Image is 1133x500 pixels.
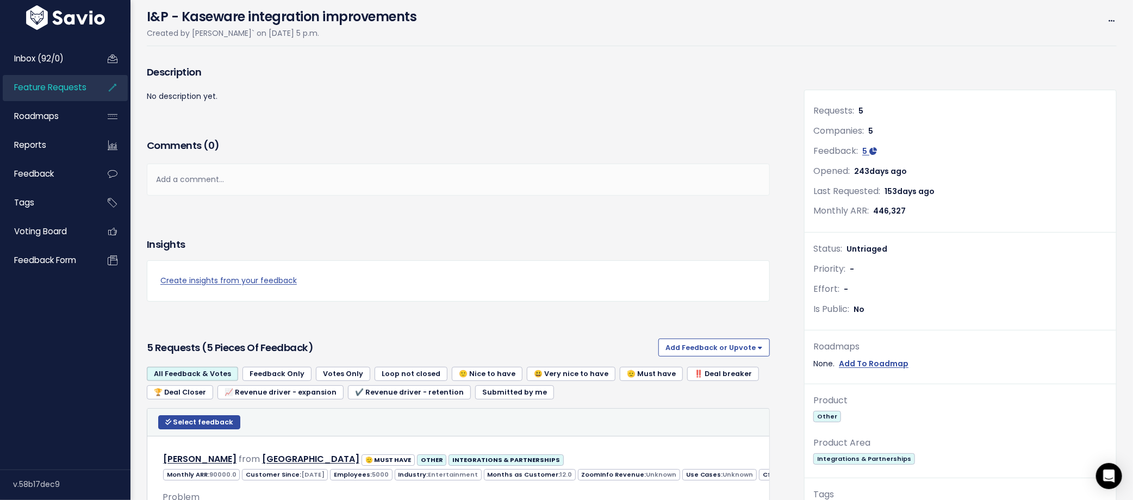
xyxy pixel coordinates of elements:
[658,339,770,356] button: Add Feedback or Upvote
[869,166,907,177] span: days ago
[813,124,864,137] span: Companies:
[147,367,238,381] a: All Feedback & Votes
[759,469,880,480] span: CSM Owner:
[3,133,90,158] a: Reports
[475,385,554,399] a: Submitted by me
[3,219,90,244] a: Voting Board
[527,367,615,381] a: 😃 Very nice to have
[813,435,1107,451] div: Product Area
[813,165,850,177] span: Opened:
[813,339,1107,355] div: Roadmaps
[850,264,854,274] span: -
[578,469,680,480] span: ZoomInfo Revenue:
[862,146,877,157] a: 5
[14,254,76,266] span: Feedback form
[14,226,67,237] span: Voting Board
[885,186,935,197] span: 153
[158,415,240,429] button: Select feedback
[620,367,683,381] a: 🫡 Must have
[868,126,873,136] span: 5
[873,205,906,216] span: 446,327
[839,357,908,371] a: Add To Roadmap
[14,82,86,93] span: Feature Requests
[23,5,108,30] img: logo-white.9d6f32f41409.svg
[147,385,213,399] a: 🏆 Deal Closer
[858,105,863,116] span: 5
[813,185,880,197] span: Last Requested:
[3,75,90,100] a: Feature Requests
[375,367,447,381] a: Loop not closed
[687,367,759,381] a: ‼️ Deal breaker
[147,28,319,39] span: Created by [PERSON_NAME]` on [DATE] 5 p.m.
[452,455,560,464] strong: INTEGRATIONS & PARTNERSHIPS
[813,145,858,157] span: Feedback:
[428,470,478,479] span: Entertainment
[330,469,392,480] span: Employees:
[147,340,654,355] h3: 5 Requests (5 pieces of Feedback)
[14,197,34,208] span: Tags
[163,453,236,465] a: [PERSON_NAME]
[160,274,756,287] a: Create insights from your feedback
[239,453,260,465] span: from
[208,139,215,152] span: 0
[14,53,64,64] span: Inbox (92/0)
[217,385,344,399] a: 📈 Revenue driver - expansion
[813,453,914,465] span: Integrations & Partnerships
[3,190,90,215] a: Tags
[813,204,869,217] span: Monthly ARR:
[3,46,90,71] a: Inbox (92/0)
[813,262,845,275] span: Priority:
[242,367,312,381] a: Feedback Only
[147,237,185,252] h3: Insights
[813,357,1107,371] div: None.
[13,470,130,498] div: v.58b17dec9
[209,470,236,479] span: 90000.0
[1096,463,1122,489] div: Open Intercom Messenger
[854,166,907,177] span: 243
[163,469,240,480] span: Monthly ARR:
[813,393,1107,409] div: Product
[365,455,412,464] strong: 🫡 MUST HAVE
[862,146,867,157] span: 5
[846,243,887,254] span: Untriaged
[14,139,46,151] span: Reports
[813,104,854,117] span: Requests:
[242,469,328,480] span: Customer Since:
[897,186,935,197] span: days ago
[813,283,839,295] span: Effort:
[3,248,90,273] a: Feedback form
[147,90,770,103] p: No description yet.
[301,470,325,479] span: [DATE]
[372,470,389,479] span: 5000
[813,303,849,315] span: Is Public:
[173,417,233,427] span: Select feedback
[262,453,359,465] a: [GEOGRAPHIC_DATA]
[844,284,848,295] span: -
[813,242,842,255] span: Status:
[484,469,576,480] span: Months as Customer:
[14,110,59,122] span: Roadmaps
[147,138,770,153] h3: Comments ( )
[395,469,482,480] span: Industry:
[316,367,370,381] a: Votes Only
[452,367,522,381] a: 🙂 Nice to have
[723,470,754,479] span: Unknown
[147,164,770,196] div: Add a comment...
[3,104,90,129] a: Roadmaps
[813,411,841,422] span: Other
[3,161,90,186] a: Feedback
[646,470,677,479] span: Unknown
[421,455,443,464] strong: OTHER
[147,65,770,80] h3: Description
[14,168,54,179] span: Feedback
[854,304,864,315] span: No
[682,469,757,480] span: Use Cases:
[348,385,471,399] a: ✔️ Revenue driver - retention
[560,470,572,479] span: 12.0
[147,2,417,27] h4: I&P - Kaseware integration improvements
